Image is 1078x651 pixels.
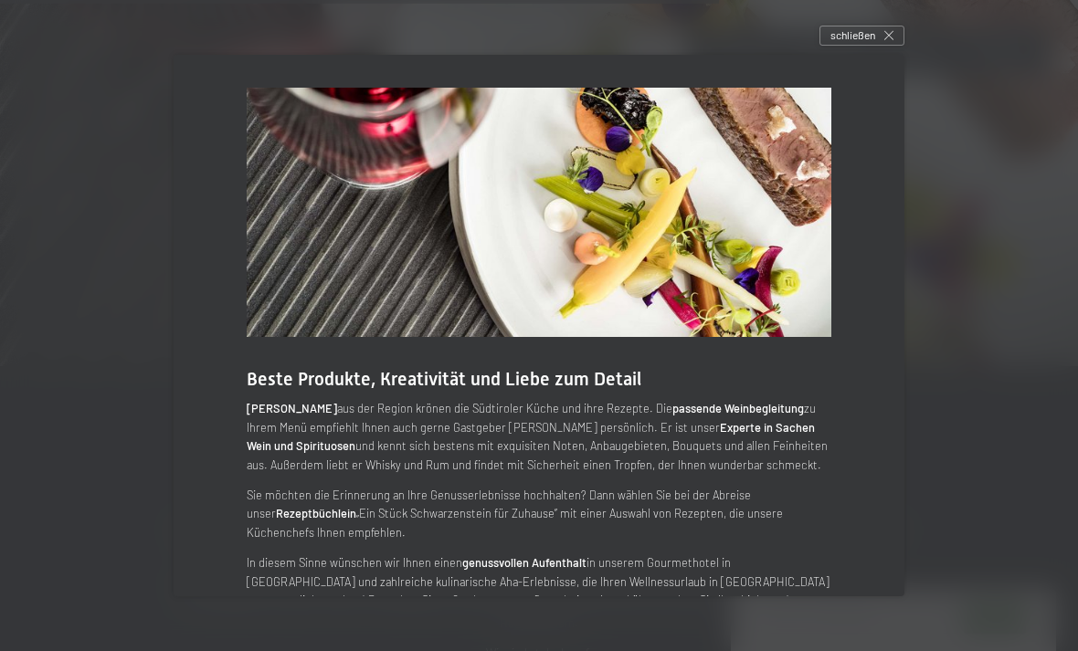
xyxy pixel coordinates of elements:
[247,553,831,609] p: In diesem Sinne wünschen wir Ihnen einen in unserem Gourmethotel in [GEOGRAPHIC_DATA] und zahlrei...
[830,27,875,43] span: schließen
[247,88,831,338] img: Südtiroler Küche im Hotel Schwarzenstein | ¾-Pension, Wein & Gourmet-Menüs
[247,368,641,390] span: Beste Produkte, Kreativität und Liebe zum Detail
[247,399,831,474] p: aus der Region krönen die Südtiroler Küche und ihre Rezepte. Die zu Ihrem Menü empfiehlt Ihnen au...
[672,401,804,415] strong: passende Weinbegleitung
[247,401,337,415] strong: [PERSON_NAME]
[462,555,587,570] strong: genussvollen Aufenthalt
[247,486,831,541] p: Sie möchten die Erinnerung an Ihre Genusserlebnisse hochhalten? Dann wählen Sie bei der Abreise u...
[276,506,356,520] strong: Rezeptbüchlein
